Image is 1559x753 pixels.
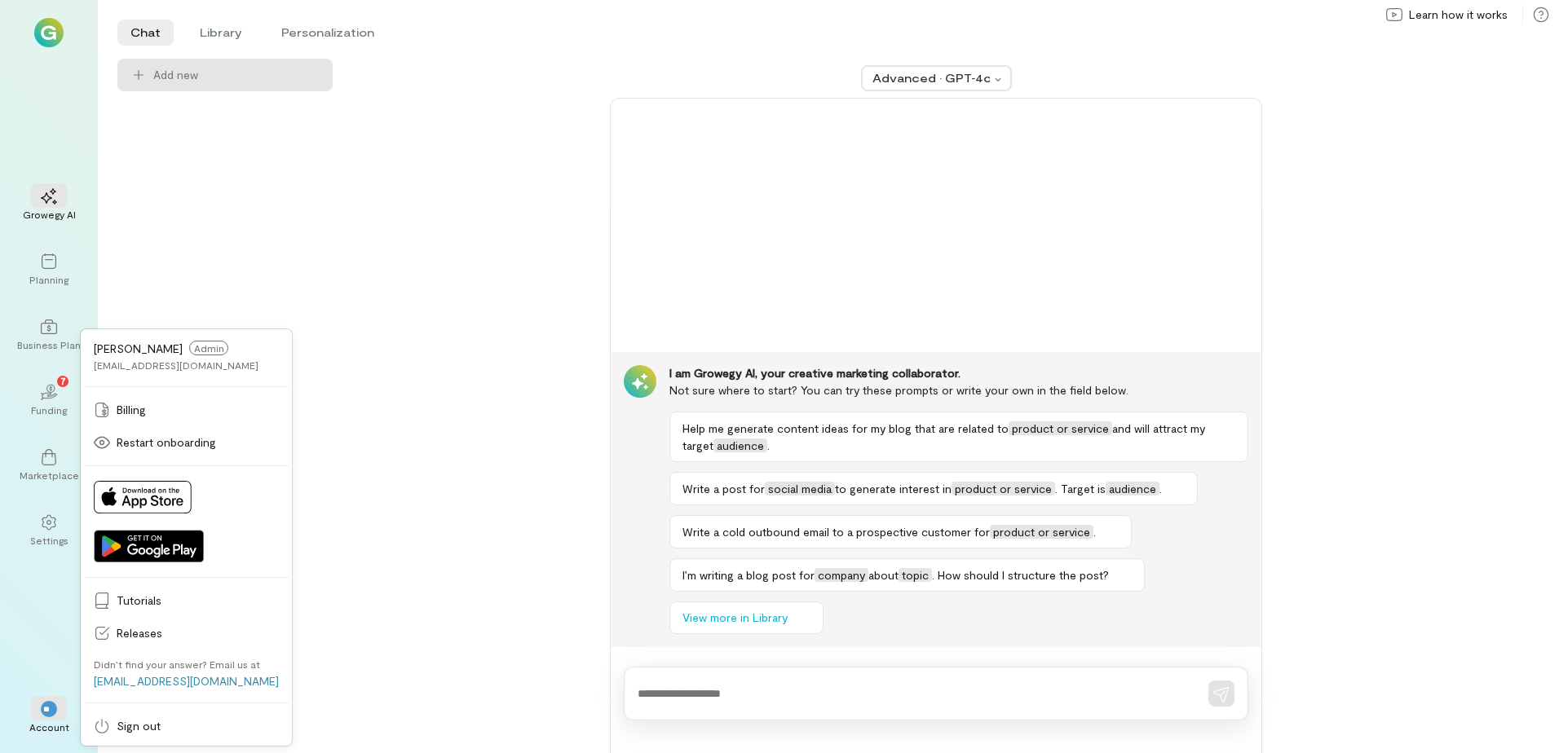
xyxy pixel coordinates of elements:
div: Advanced · GPT‑4o [872,70,990,86]
div: Business Plan [17,338,81,351]
span: Restart onboarding [117,434,279,451]
span: Billing [117,402,279,418]
span: Write a cold outbound email to a prospective customer for [682,525,990,539]
a: Billing [84,394,289,426]
span: topic [899,568,932,582]
span: product or service [990,525,1093,539]
span: Help me generate content ideas for my blog that are related to [682,421,1009,435]
span: View more in Library [682,610,788,626]
span: [PERSON_NAME] [94,341,183,355]
button: I’m writing a blog post forcompanyabouttopic. How should I structure the post? [669,558,1145,592]
span: Releases [117,625,279,641]
li: Library [187,20,255,46]
span: Sign out [117,718,279,734]
span: . [1093,525,1096,539]
span: Add new [153,67,320,83]
img: Get it on Google Play [94,530,204,562]
a: Funding [20,371,78,429]
span: 7 [60,373,66,388]
div: Planning [29,273,68,286]
a: Marketplace [20,436,78,495]
div: Growegy AI [23,208,76,221]
button: Write a cold outbound email to a prospective customer forproduct or service. [669,515,1132,548]
button: Help me generate content ideas for my blog that are related toproduct or serviceand will attract ... [669,412,1248,462]
span: Learn how it works [1409,7,1508,23]
a: Planning [20,240,78,299]
span: . [1159,482,1162,495]
div: Not sure where to start? You can try these prompts or write your own in the field below. [669,381,1248,399]
span: . Target is [1055,482,1106,495]
a: [EMAIL_ADDRESS][DOMAIN_NAME] [94,674,279,688]
div: Funding [31,403,67,416]
a: Settings [20,501,78,560]
a: Growegy AI [20,175,78,234]
div: Settings [30,534,68,547]
button: View more in Library [669,601,824,634]
img: Download on App Store [94,481,192,513]
a: Tutorials [84,584,289,617]
span: product or service [1009,421,1112,435]
li: Chat [117,20,174,46]
span: Admin [189,341,228,355]
div: Account [29,720,69,733]
a: Business Plan [20,306,78,364]
a: Releases [84,617,289,650]
li: Personalization [268,20,387,46]
span: I’m writing a blog post for [682,568,815,582]
button: Write a post forsocial mediato generate interest inproduct or service. Target isaudience. [669,472,1198,505]
span: . How should I structure the post? [932,568,1109,582]
span: Tutorials [117,592,279,609]
div: Didn’t find your answer? Email us at [94,658,260,671]
span: about [868,568,899,582]
span: social media [765,482,835,495]
span: company [815,568,868,582]
span: audience [713,438,767,452]
div: [EMAIL_ADDRESS][DOMAIN_NAME] [94,359,258,372]
span: product or service [952,482,1055,495]
a: Restart onboarding [84,426,289,459]
div: Marketplace [20,469,79,482]
span: to generate interest in [835,482,952,495]
span: audience [1106,482,1159,495]
div: I am Growegy AI, your creative marketing collaborator. [669,365,1248,381]
span: Write a post for [682,482,765,495]
a: Sign out [84,710,289,742]
span: . [767,438,770,452]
